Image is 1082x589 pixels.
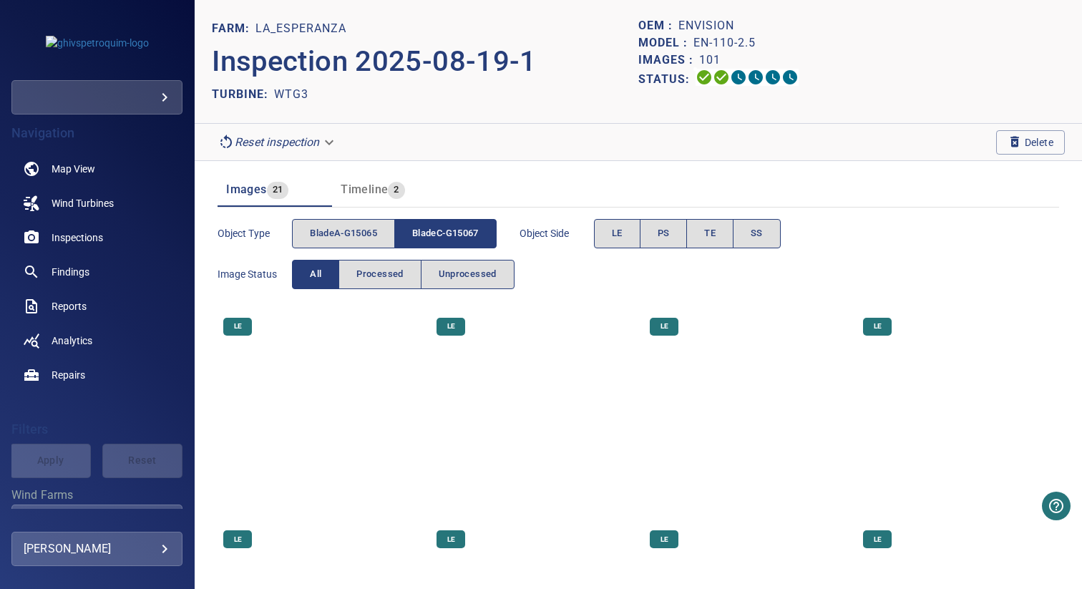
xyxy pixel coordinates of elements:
[594,219,640,248] button: LE
[52,265,89,279] span: Findings
[225,321,250,331] span: LE
[212,86,274,103] p: TURBINE:
[52,334,92,348] span: Analytics
[693,34,756,52] p: EN-110-2.5
[696,69,713,86] svg: Uploading 100%
[640,219,688,248] button: PS
[218,226,292,240] span: Object type
[764,69,781,86] svg: Matching 0%
[1008,135,1053,150] span: Delete
[11,490,182,501] label: Wind Farms
[212,130,342,155] div: Reset inspection
[52,196,114,210] span: Wind Turbines
[781,69,799,86] svg: Classification 0%
[52,368,85,382] span: Repairs
[11,422,182,437] h4: Filters
[11,358,182,392] a: repairs noActive
[733,219,781,248] button: SS
[292,219,395,248] button: bladeA-G15065
[11,255,182,289] a: findings noActive
[226,182,266,196] span: Images
[52,230,103,245] span: Inspections
[388,182,404,198] span: 2
[439,321,464,331] span: LE
[439,266,497,283] span: Unprocessed
[11,152,182,186] a: map noActive
[747,69,764,86] svg: ML Processing 0%
[356,266,403,283] span: Processed
[713,69,730,86] svg: Data Formatted 100%
[46,36,149,50] img: ghivspetroquim-logo
[212,40,638,83] p: Inspection 2025-08-19-1
[52,162,95,176] span: Map View
[652,535,677,545] span: LE
[704,225,716,242] span: TE
[11,289,182,323] a: reports noActive
[638,69,696,89] p: Status:
[638,17,678,34] p: OEM :
[292,260,339,289] button: All
[638,52,699,69] p: Images :
[11,220,182,255] a: inspections noActive
[520,226,594,240] span: Object Side
[394,219,497,248] button: bladeC-G15067
[421,260,515,289] button: Unprocessed
[52,299,87,313] span: Reports
[652,321,677,331] span: LE
[218,267,292,281] span: Image Status
[11,323,182,358] a: analytics noActive
[310,225,377,242] span: bladeA-G15065
[730,69,747,86] svg: Selecting 0%
[11,186,182,220] a: windturbines noActive
[699,52,721,69] p: 101
[751,225,763,242] span: SS
[267,182,289,198] span: 21
[341,182,388,196] span: Timeline
[11,80,182,115] div: ghivspetroquim
[996,130,1065,155] button: Delete
[11,126,182,140] h4: Navigation
[235,135,319,149] em: Reset inspection
[412,225,479,242] span: bladeC-G15067
[686,219,733,248] button: TE
[865,535,890,545] span: LE
[225,535,250,545] span: LE
[439,535,464,545] span: LE
[865,321,890,331] span: LE
[678,17,734,34] p: Envision
[274,86,308,103] p: WTG3
[658,225,670,242] span: PS
[292,219,497,248] div: objectType
[11,505,182,539] div: Wind Farms
[310,266,321,283] span: All
[338,260,421,289] button: Processed
[255,20,346,37] p: La_Esperanza
[612,225,623,242] span: LE
[638,34,693,52] p: Model :
[24,537,170,560] div: [PERSON_NAME]
[212,20,255,37] p: FARM:
[594,219,781,248] div: objectSide
[292,260,515,289] div: imageStatus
